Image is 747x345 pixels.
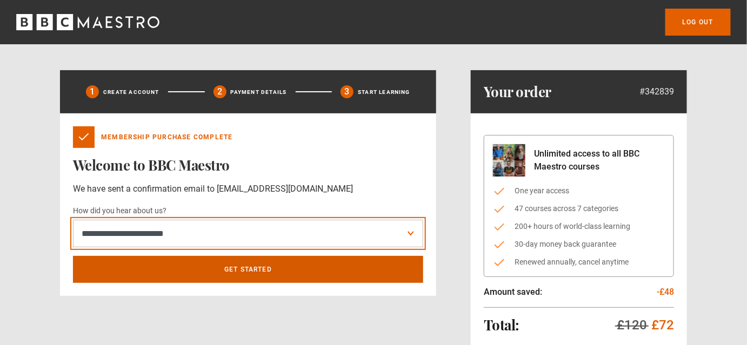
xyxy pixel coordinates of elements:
[73,256,423,283] a: Get Started
[73,205,166,218] label: How did you hear about us?
[358,88,410,96] p: Start learning
[86,85,99,98] div: 1
[665,9,731,36] a: Log out
[73,182,423,195] p: We have sent a confirmation email to [EMAIL_ADDRESS][DOMAIN_NAME]
[493,256,665,268] li: Renewed annually, cancel anytime
[484,316,519,334] h2: Total:
[103,88,159,96] p: Create Account
[639,85,674,98] p: #342839
[484,286,542,299] p: Amount saved:
[617,316,647,334] p: £120
[493,221,665,232] li: 200+ hours of world-class learning
[651,316,674,334] p: £72
[101,132,233,142] p: Membership Purchase Complete
[493,203,665,214] li: 47 courses across 7 categories
[493,185,665,197] li: One year access
[484,83,551,100] h1: Your order
[534,147,665,173] p: Unlimited access to all BBC Maestro courses
[231,88,287,96] p: Payment details
[73,157,423,174] h1: Welcome to BBC Maestro
[16,14,159,30] svg: BBC Maestro
[341,85,354,98] div: 3
[493,239,665,250] li: 30-day money back guarantee
[657,286,674,299] p: -£48
[214,85,226,98] div: 2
